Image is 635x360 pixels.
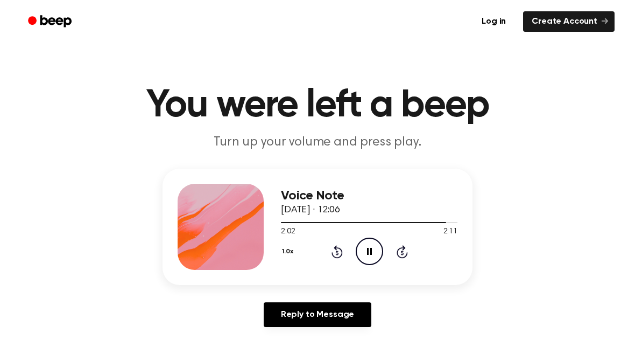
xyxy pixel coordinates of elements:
[281,205,340,215] span: [DATE] · 12:06
[20,11,81,32] a: Beep
[281,243,297,261] button: 1.0x
[281,226,295,238] span: 2:02
[471,9,517,34] a: Log in
[281,189,457,203] h3: Voice Note
[264,302,371,327] a: Reply to Message
[42,86,593,125] h1: You were left a beep
[443,226,457,238] span: 2:11
[111,134,524,151] p: Turn up your volume and press play.
[523,11,615,32] a: Create Account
